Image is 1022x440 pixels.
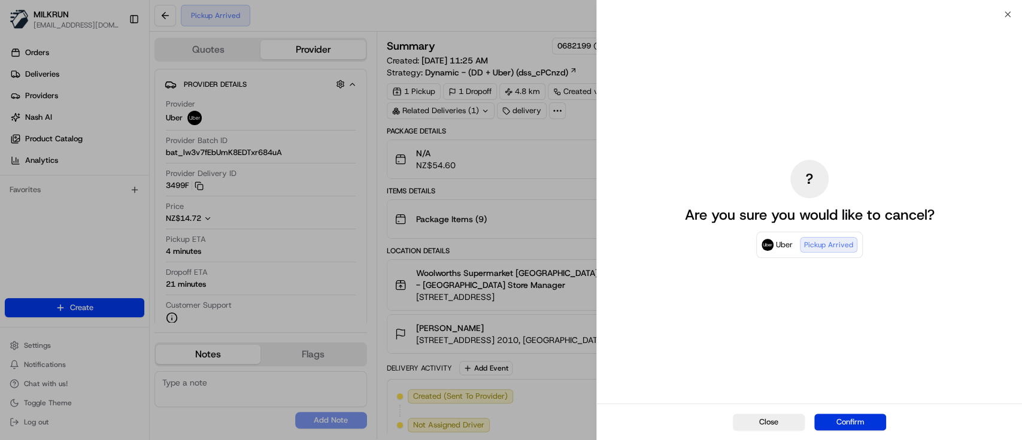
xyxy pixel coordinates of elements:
[814,414,886,430] button: Confirm
[762,239,774,251] img: Uber
[790,160,829,198] div: ?
[776,239,793,251] span: Uber
[733,414,805,430] button: Close
[684,205,934,224] p: Are you sure you would like to cancel?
